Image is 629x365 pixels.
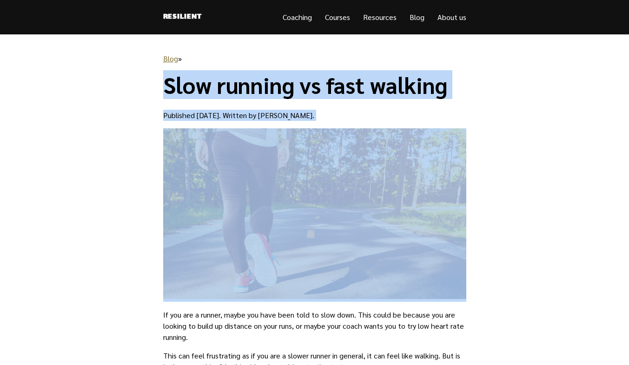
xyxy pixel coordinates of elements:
a: Resources [363,12,397,22]
a: Courses [325,12,350,22]
a: About us [437,12,466,22]
h1: Slow running vs fast walking [163,72,466,99]
img: Woman walking down a road [163,128,466,299]
a: Blog [163,53,178,63]
p: » [163,53,466,64]
p: Published [DATE]. Written by [PERSON_NAME]. [163,110,466,121]
a: Coaching [283,12,312,22]
a: Resilient [163,11,202,23]
a: Blog [410,12,424,22]
p: If you are a runner, maybe you have been told to slow down. This could be because you are looking... [163,309,466,343]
